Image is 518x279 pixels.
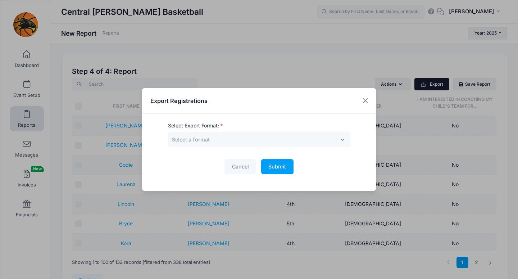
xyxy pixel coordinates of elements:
[261,159,294,175] button: Submit
[224,159,256,175] button: Cancel
[168,122,223,130] label: Select Export Format:
[172,136,210,143] span: Select a format
[268,163,286,170] span: Submit
[168,132,350,147] span: Select a format
[172,136,210,143] span: Select a format
[359,94,372,107] button: Close
[150,96,208,105] h4: Export Registrations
